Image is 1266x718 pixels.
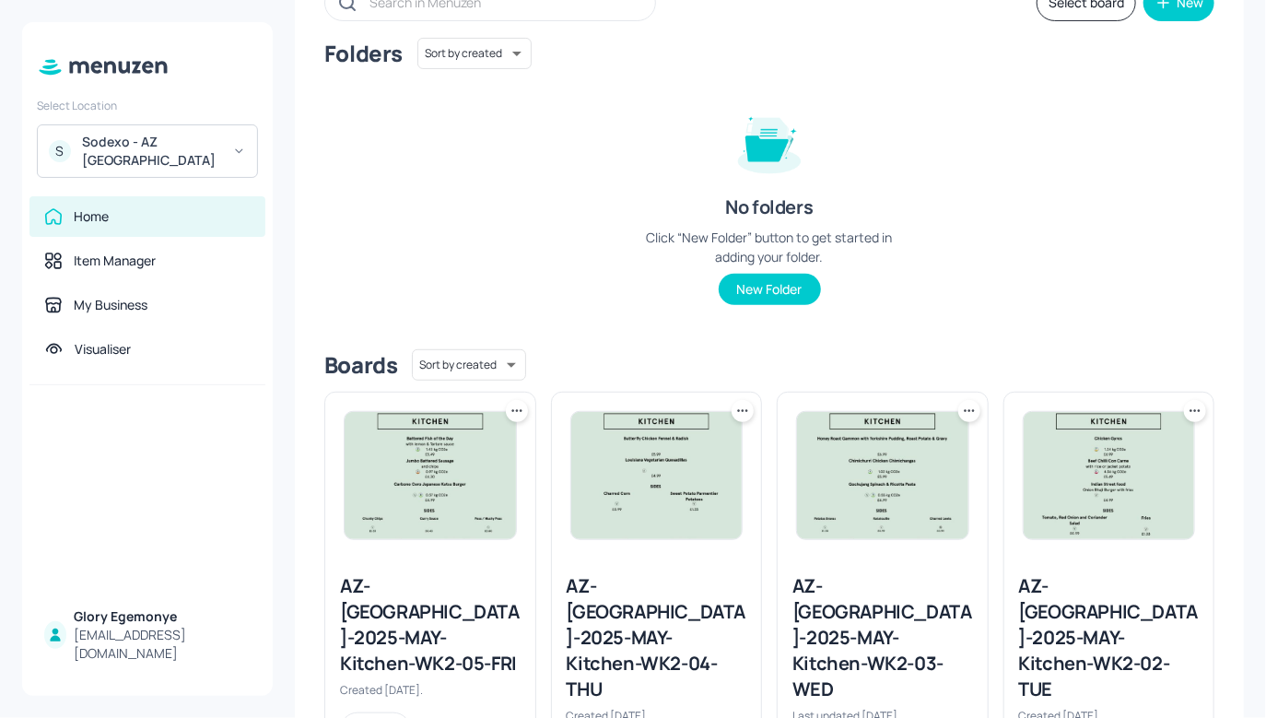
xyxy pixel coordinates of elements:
[324,39,403,68] div: Folders
[417,35,532,72] div: Sort by created
[797,412,968,539] img: 2025-09-05-1757079523520t1bsxeroo3n.jpeg
[412,347,526,383] div: Sort by created
[1024,412,1195,539] img: 2025-06-09-1749458923599beme3q6wmul.jpeg
[723,95,815,187] img: folder-empty
[74,252,156,270] div: Item Manager
[1019,573,1200,702] div: AZ-[GEOGRAPHIC_DATA]-2025-MAY-Kitchen-WK2-02-TUE
[49,140,71,162] div: S
[631,228,908,266] div: Click “New Folder” button to get started in adding your folder.
[74,207,109,226] div: Home
[37,98,258,113] div: Select Location
[74,296,147,314] div: My Business
[719,274,821,305] button: New Folder
[82,133,221,170] div: Sodexo - AZ [GEOGRAPHIC_DATA]
[725,194,813,220] div: No folders
[340,682,521,698] div: Created [DATE].
[75,340,131,359] div: Visualiser
[340,573,521,677] div: AZ-[GEOGRAPHIC_DATA]-2025-MAY-Kitchen-WK2-05-FRI
[74,607,251,626] div: Glory Egemonye
[571,412,743,539] img: 2025-06-09-1749458231068sqy6hu39q9j.jpeg
[792,573,973,702] div: AZ-[GEOGRAPHIC_DATA]-2025-MAY-Kitchen-WK2-03-WED
[345,412,516,539] img: 2025-06-09-17494607471112xttpim2k0o.jpeg
[324,350,397,380] div: Boards
[74,626,251,663] div: [EMAIL_ADDRESS][DOMAIN_NAME]
[567,573,747,702] div: AZ-[GEOGRAPHIC_DATA]-2025-MAY-Kitchen-WK2-04-THU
